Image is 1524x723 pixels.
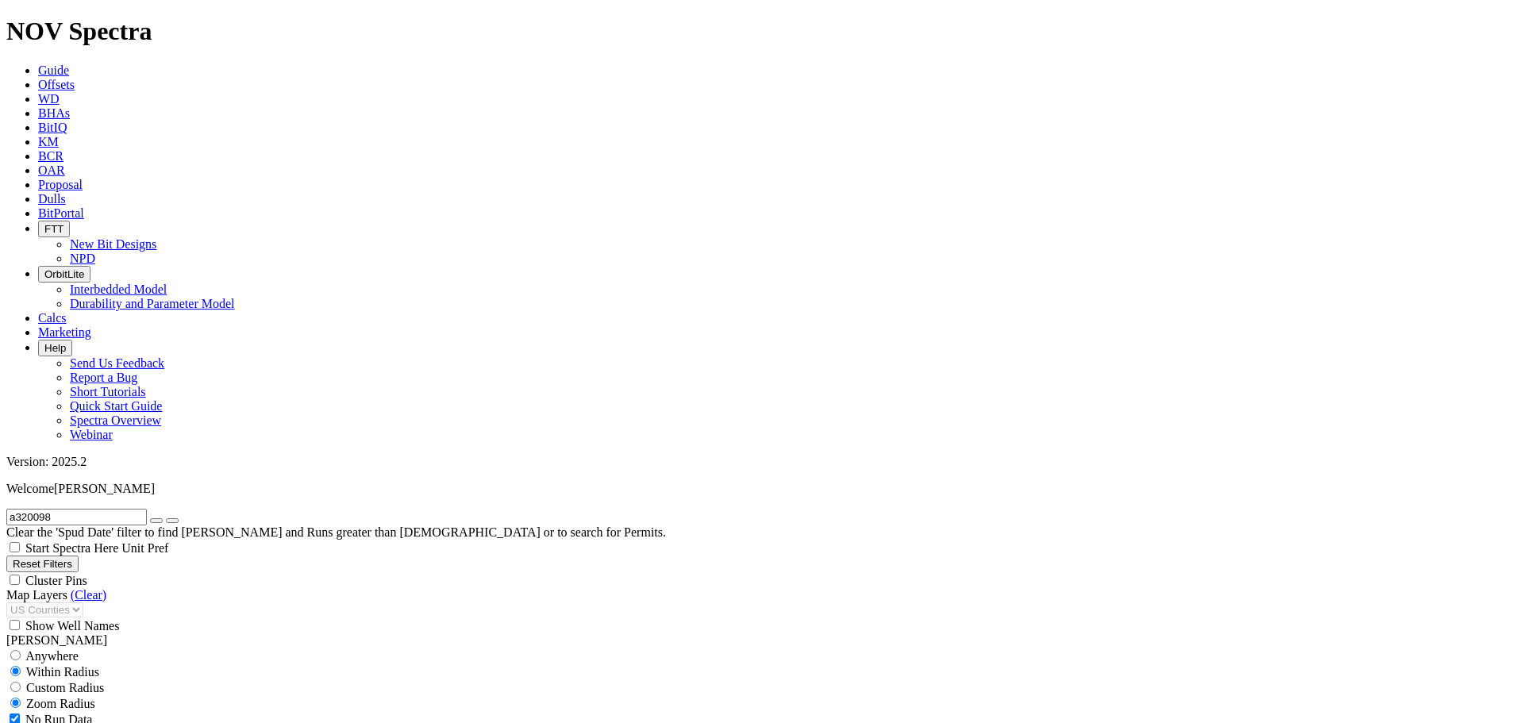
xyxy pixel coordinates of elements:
[25,574,87,587] span: Cluster Pins
[70,252,95,265] a: NPD
[70,297,235,310] a: Durability and Parameter Model
[70,371,137,384] a: Report a Bug
[25,649,79,663] span: Anywhere
[70,385,146,398] a: Short Tutorials
[6,633,1518,648] div: [PERSON_NAME]
[26,697,95,710] span: Zoom Radius
[10,542,20,552] input: Start Spectra Here
[70,399,162,413] a: Quick Start Guide
[70,283,167,296] a: Interbedded Model
[6,482,1518,496] p: Welcome
[38,63,69,77] a: Guide
[38,163,65,177] a: OAR
[71,588,106,602] a: (Clear)
[6,455,1518,469] div: Version: 2025.2
[26,681,104,694] span: Custom Radius
[38,325,91,339] a: Marketing
[25,619,119,633] span: Show Well Names
[38,106,70,120] a: BHAs
[38,178,83,191] a: Proposal
[6,525,666,539] span: Clear the 'Spud Date' filter to find [PERSON_NAME] and Runs greater than [DEMOGRAPHIC_DATA] or to...
[38,266,90,283] button: OrbitLite
[6,17,1518,46] h1: NOV Spectra
[26,665,99,679] span: Within Radius
[38,78,75,91] a: Offsets
[25,541,118,555] span: Start Spectra Here
[70,237,156,251] a: New Bit Designs
[44,342,66,354] span: Help
[121,541,168,555] span: Unit Pref
[38,135,59,148] a: KM
[70,356,164,370] a: Send Us Feedback
[6,556,79,572] button: Reset Filters
[38,221,70,237] button: FTT
[38,149,63,163] a: BCR
[54,482,155,495] span: [PERSON_NAME]
[38,206,84,220] a: BitPortal
[70,413,161,427] a: Spectra Overview
[6,588,67,602] span: Map Layers
[44,268,84,280] span: OrbitLite
[38,340,72,356] button: Help
[38,92,60,106] a: WD
[70,428,113,441] a: Webinar
[44,223,63,235] span: FTT
[38,192,66,206] a: Dulls
[6,509,147,525] input: Search
[38,121,67,134] a: BitIQ
[38,311,67,325] a: Calcs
